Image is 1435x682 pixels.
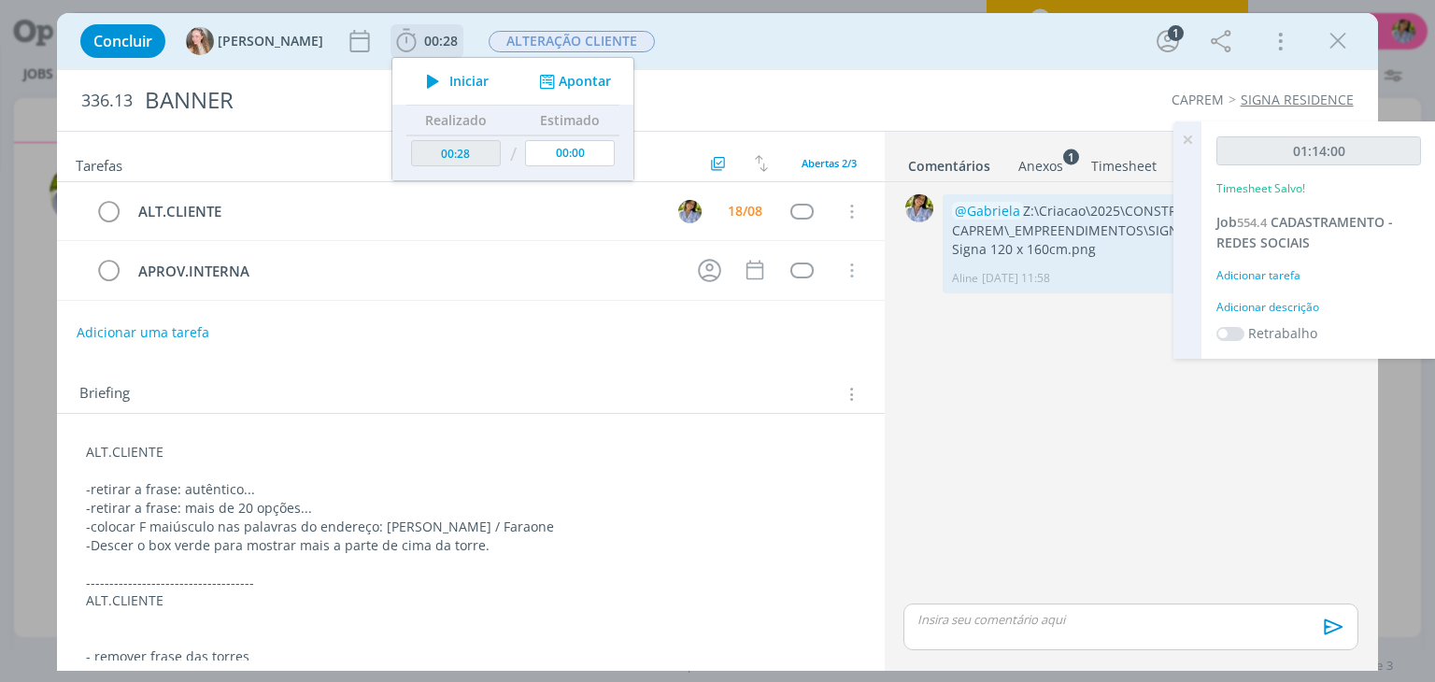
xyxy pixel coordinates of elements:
span: [DATE] 11:58 [982,270,1050,287]
button: ALTERAÇÃO CLIENTE [488,30,656,53]
button: G[PERSON_NAME] [186,27,323,55]
a: Job554.4CADASTRAMENTO - REDES SOCIAIS [1216,213,1393,251]
p: -retirar a frase: autêntico... [86,480,855,499]
td: / [505,135,521,174]
img: A [678,200,702,223]
span: Tarefas [76,152,122,175]
div: 1 [1168,25,1184,41]
div: dialog [57,13,1377,671]
p: ALT.CLIENTE [86,591,855,610]
p: ALT.CLIENTE [86,443,855,462]
p: -retirar a frase: mais de 20 opções... [86,499,855,518]
p: Z:\Criacao\2025\CONSTRUTORA CAPREM\_EMPREENDIMENTOS\SIGNA\BANNER\Baixas\Banner Signa 120 x 160cm.png [952,202,1346,259]
button: Adicionar uma tarefa [76,316,210,349]
p: - remover frase das torres [86,647,855,666]
p: Aline [952,270,978,287]
button: Concluir [80,24,165,58]
div: ALT.CLIENTE [130,200,661,223]
p: Timesheet Salvo! [1216,180,1305,197]
a: Timesheet [1090,149,1158,176]
span: Briefing [79,382,130,406]
a: Comentários [907,149,991,176]
span: [PERSON_NAME] [218,35,323,48]
div: 18/08 [728,205,762,218]
th: Realizado [406,106,505,135]
img: arrow-down-up.svg [755,155,768,172]
div: APROV.INTERNA [130,260,680,283]
div: Adicionar descrição [1216,299,1421,316]
div: BANNER [136,78,816,123]
span: 554.4 [1237,214,1267,231]
span: 00:28 [424,32,458,50]
th: Estimado [521,106,620,135]
sup: 1 [1063,149,1079,164]
button: 00:28 [391,26,462,56]
img: G [186,27,214,55]
div: Anexos [1018,157,1063,176]
span: Iniciar [449,75,489,88]
div: Adicionar tarefa [1216,267,1421,284]
button: Apontar [534,72,612,92]
span: 336.13 [81,91,133,111]
button: A [676,197,704,225]
label: Retrabalho [1248,323,1317,343]
span: @Gabriela [955,202,1020,220]
ul: 00:28 [391,57,634,181]
a: CAPREM [1172,91,1224,108]
span: Concluir [93,34,152,49]
img: A [905,194,933,222]
p: -colocar F maiúsculo nas palavras do endereço: [PERSON_NAME] / Faraone [86,518,855,536]
span: Abertas 2/3 [802,156,857,170]
p: ------------------------------------ [86,574,855,592]
span: CADASTRAMENTO - REDES SOCIAIS [1216,213,1393,251]
p: -Descer o box verde para mostrar mais a parte de cima da torre. [86,536,855,555]
button: Iniciar [416,68,490,94]
a: SIGNA RESIDENCE [1241,91,1354,108]
button: 1 [1153,26,1183,56]
span: ALTERAÇÃO CLIENTE [489,31,655,52]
